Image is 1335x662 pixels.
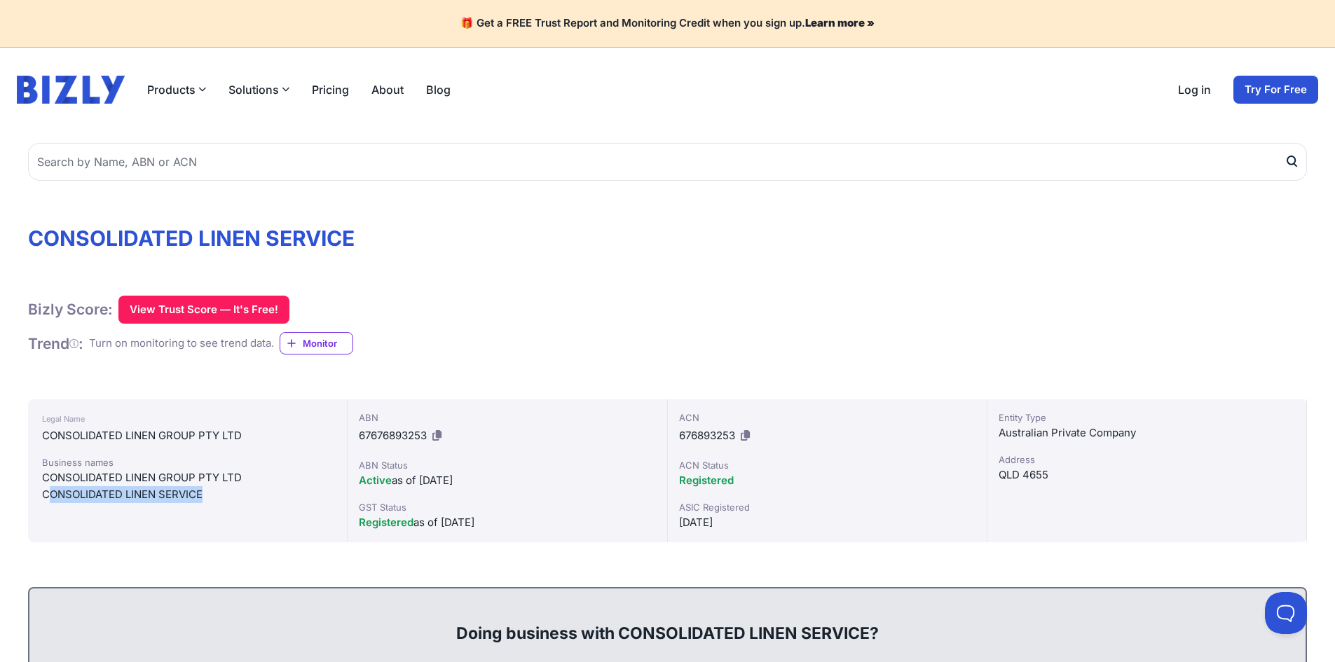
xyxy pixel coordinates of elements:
[280,332,353,354] a: Monitor
[679,500,975,514] div: ASIC Registered
[43,600,1292,644] div: Doing business with CONSOLIDATED LINEN SERVICE?
[999,425,1295,441] div: Australian Private Company
[359,429,427,442] span: 67676893253
[17,17,1318,30] h4: 🎁 Get a FREE Trust Report and Monitoring Credit when you sign up.
[28,226,1307,251] h1: CONSOLIDATED LINEN SERVICE
[1265,592,1307,634] iframe: Toggle Customer Support
[679,429,735,442] span: 676893253
[42,427,333,444] div: CONSOLIDATED LINEN GROUP PTY LTD
[999,453,1295,467] div: Address
[28,300,113,319] h1: Bizly Score:
[679,458,975,472] div: ACN Status
[359,500,655,514] div: GST Status
[805,16,875,29] a: Learn more »
[999,411,1295,425] div: Entity Type
[999,467,1295,483] div: QLD 4655
[359,514,655,531] div: as of [DATE]
[42,486,333,503] div: CONSOLIDATED LINEN SERVICE
[1178,81,1211,98] a: Log in
[359,516,413,529] span: Registered
[303,336,352,350] span: Monitor
[679,411,975,425] div: ACN
[147,81,206,98] button: Products
[42,455,333,469] div: Business names
[426,81,451,98] a: Blog
[359,472,655,489] div: as of [DATE]
[28,334,83,353] h1: Trend :
[679,514,975,531] div: [DATE]
[28,143,1307,181] input: Search by Name, ABN or ACN
[1233,76,1318,104] a: Try For Free
[359,474,392,487] span: Active
[312,81,349,98] a: Pricing
[228,81,289,98] button: Solutions
[42,469,333,486] div: CONSOLIDATED LINEN GROUP PTY LTD
[118,296,289,324] button: View Trust Score — It's Free!
[359,458,655,472] div: ABN Status
[42,411,333,427] div: Legal Name
[679,474,734,487] span: Registered
[89,336,274,352] div: Turn on monitoring to see trend data.
[371,81,404,98] a: About
[359,411,655,425] div: ABN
